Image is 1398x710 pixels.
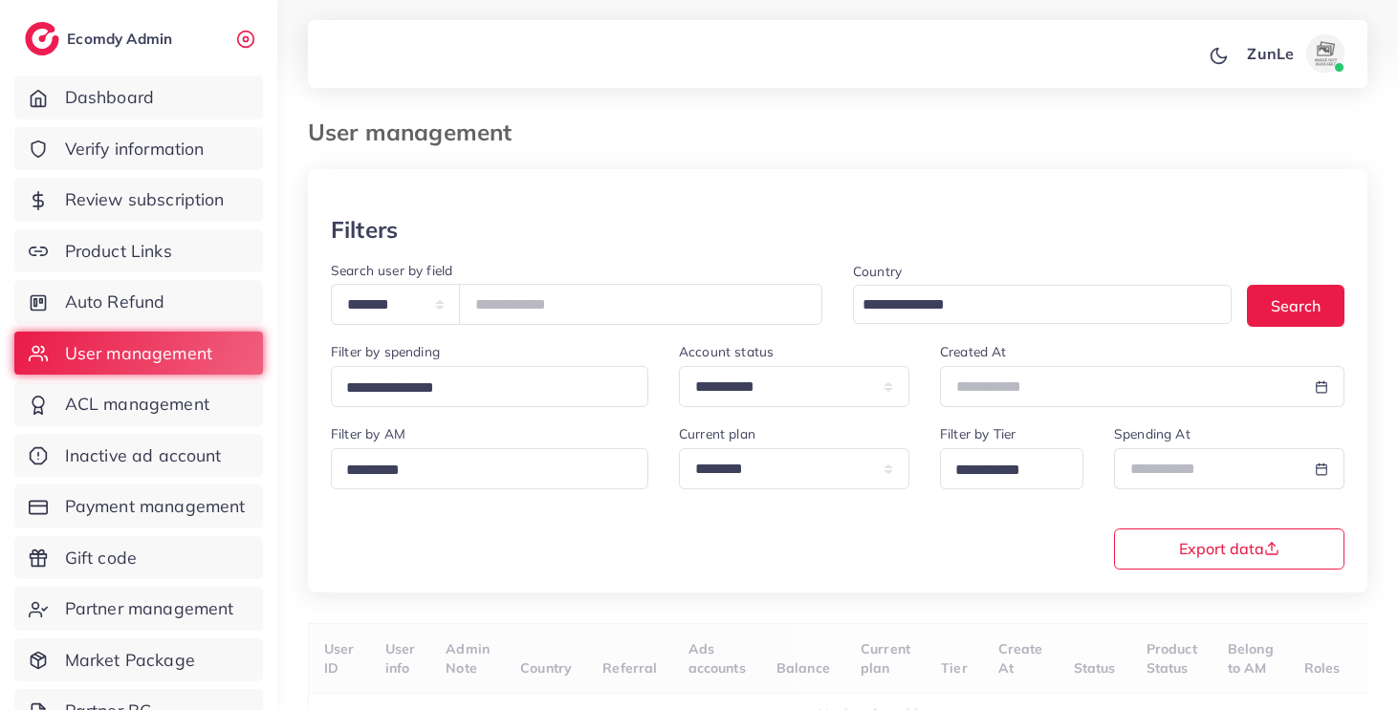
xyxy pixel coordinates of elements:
span: Inactive ad account [65,443,222,468]
a: Verify information [14,127,263,171]
a: Inactive ad account [14,434,263,478]
a: Gift code [14,536,263,580]
span: Review subscription [65,187,225,212]
span: Product Links [65,239,172,264]
a: ACL management [14,382,263,426]
a: Auto Refund [14,280,263,324]
label: Filter by AM [331,424,405,443]
img: avatar [1306,34,1344,73]
button: Search [1247,285,1344,326]
a: Payment management [14,484,263,528]
a: Partner management [14,587,263,631]
input: Search for option [856,290,1207,320]
p: ZunLe [1247,42,1294,65]
a: Market Package [14,638,263,682]
div: Search for option [331,448,648,489]
a: User management [14,332,263,376]
h2: Ecomdy Admin [67,30,177,48]
input: Search for option [949,456,1059,485]
a: ZunLeavatar [1236,34,1352,73]
span: Verify information [65,137,205,161]
div: Search for option [940,448,1083,489]
label: Created At [940,342,1007,361]
label: Filter by spending [331,342,440,361]
label: Current plan [679,424,755,443]
span: Auto Refund [65,290,165,314]
h3: Filters [331,216,398,244]
span: Payment management [65,494,246,519]
a: Product Links [14,229,263,273]
div: Search for option [331,366,648,407]
div: Search for option [853,285,1232,324]
img: logo [25,22,59,55]
label: Account status [679,342,774,361]
span: Export data [1179,541,1279,556]
input: Search for option [339,374,623,403]
a: logoEcomdy Admin [25,22,177,55]
a: Dashboard [14,75,263,119]
span: Dashboard [65,85,154,110]
label: Country [853,262,902,281]
input: Search for option [339,456,623,485]
span: Partner management [65,596,234,621]
label: Filter by Tier [940,424,1016,443]
button: Export data [1114,528,1344,570]
label: Search user by field [331,261,452,280]
span: Market Package [65,648,195,673]
span: User management [65,341,212,366]
a: Review subscription [14,178,263,222]
span: Gift code [65,546,137,570]
h3: User management [308,118,527,146]
span: ACL management [65,392,209,417]
label: Spending At [1114,424,1190,443]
